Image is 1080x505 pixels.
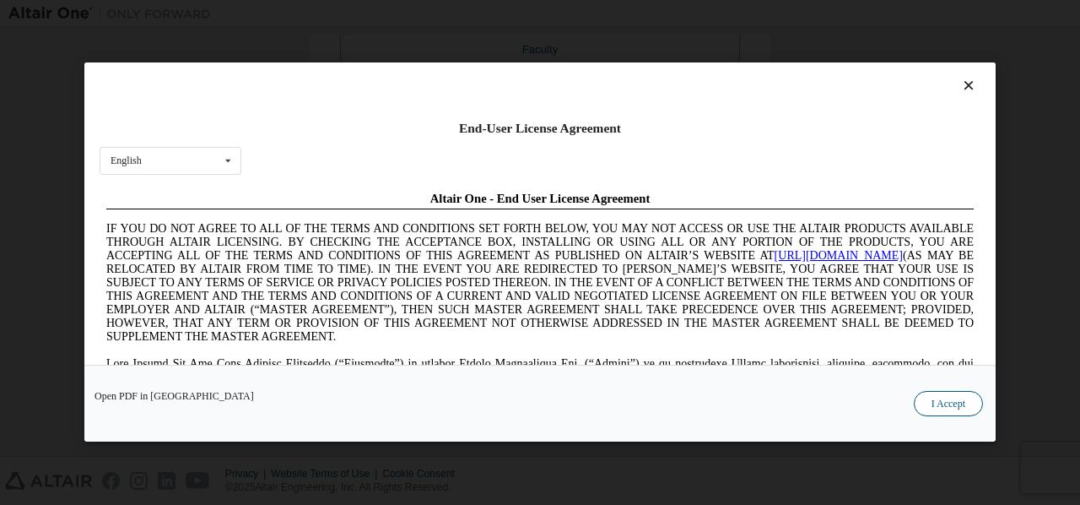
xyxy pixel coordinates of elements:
button: I Accept [914,392,983,417]
span: Altair One - End User License Agreement [331,7,551,20]
div: English [111,156,142,166]
div: End-User License Agreement [100,120,980,137]
a: [URL][DOMAIN_NAME] [675,64,803,77]
span: Lore Ipsumd Sit Ame Cons Adipisc Elitseddo (“Eiusmodte”) in utlabor Etdolo Magnaaliqua Eni. (“Adm... [7,172,874,293]
a: Open PDF in [GEOGRAPHIC_DATA] [94,392,254,402]
span: IF YOU DO NOT AGREE TO ALL OF THE TERMS AND CONDITIONS SET FORTH BELOW, YOU MAY NOT ACCESS OR USE... [7,37,874,158]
